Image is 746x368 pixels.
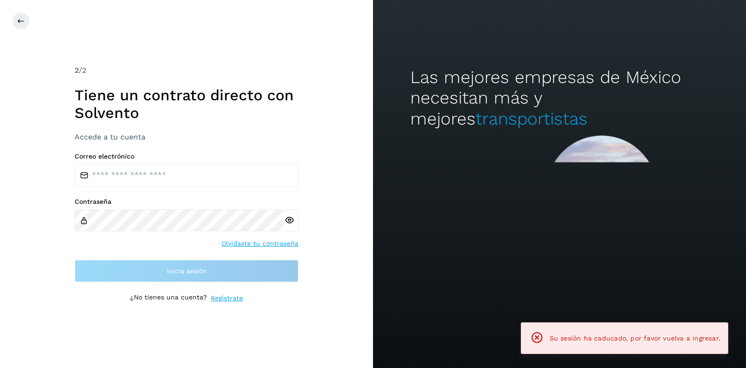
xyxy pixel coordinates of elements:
[476,109,587,129] span: transportistas
[75,260,298,282] button: Inicia sesión
[75,86,298,122] h1: Tiene un contrato directo con Solvento
[167,268,207,274] span: Inicia sesión
[221,239,298,249] a: Olvidaste tu contraseña
[75,153,298,160] label: Correo electrónico
[130,293,207,303] p: ¿No tienes una cuenta?
[75,132,298,141] h3: Accede a tu cuenta
[75,198,298,206] label: Contraseña
[75,65,298,76] div: /2
[75,66,79,75] span: 2
[211,293,243,303] a: Regístrate
[550,334,720,342] span: Su sesión ha caducado, por favor vuelva a ingresar.
[410,67,709,129] h2: Las mejores empresas de México necesitan más y mejores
